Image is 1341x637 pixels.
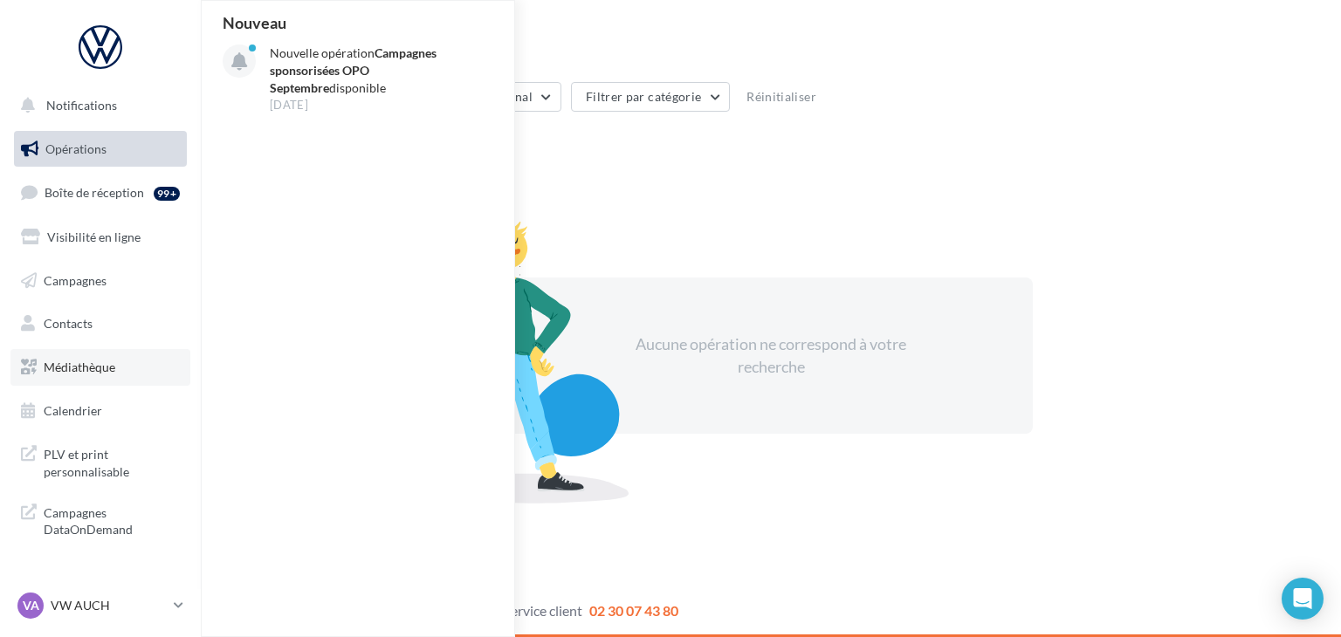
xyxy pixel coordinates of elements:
span: Notifications [46,98,117,113]
span: Opérations [45,141,107,156]
span: Campagnes [44,272,107,287]
span: 02 30 07 43 80 [589,602,678,619]
span: PLV et print personnalisable [44,442,180,480]
a: Visibilité en ligne [10,219,190,256]
span: VA [23,597,39,614]
span: Visibilité en ligne [47,229,141,244]
a: Médiathèque [10,349,190,386]
p: VW AUCH [51,597,167,614]
span: Boîte de réception [45,185,144,200]
a: PLV et print personnalisable [10,435,190,487]
button: Réinitialiser [739,86,823,107]
div: Aucune opération ne correspond à votre recherche [621,333,921,378]
span: Contacts [44,316,93,331]
a: Campagnes DataOnDemand [10,494,190,545]
div: Open Intercom Messenger [1282,578,1324,620]
div: Opérations marketing [222,28,1320,54]
span: Campagnes DataOnDemand [44,501,180,538]
a: Boîte de réception99+ [10,174,190,211]
a: Opérations [10,131,190,168]
div: 99+ [154,187,180,201]
span: Service client [504,602,582,619]
a: Calendrier [10,393,190,429]
button: Filtrer par catégorie [571,82,730,112]
span: Calendrier [44,403,102,418]
a: VA VW AUCH [14,589,187,622]
a: Contacts [10,305,190,342]
button: Notifications [10,87,183,124]
span: Médiathèque [44,360,115,374]
a: Campagnes [10,263,190,299]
